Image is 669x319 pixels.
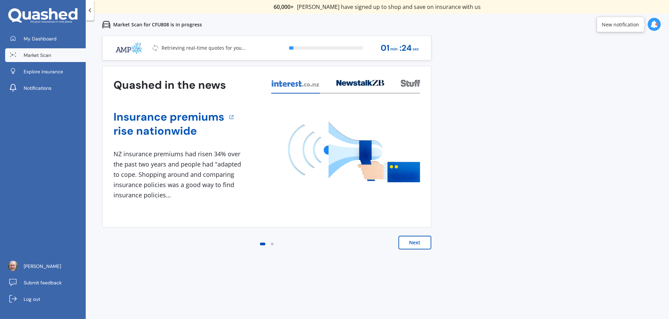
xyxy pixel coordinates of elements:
p: Retrieving real-time quotes for you... [162,45,246,51]
img: car.f15378c7a67c060ca3f3.svg [102,21,110,29]
span: My Dashboard [24,35,57,42]
img: ACg8ocI-XgKUirvia6sZvP6eQNwNeyVG2Ne5GAGVg0n5IDJ8n4vDhug7=s96-c [8,261,18,271]
span: min [390,45,398,54]
h3: Quashed in the news [114,78,226,92]
span: : 24 [399,44,412,53]
button: Next [398,236,431,249]
div: NZ insurance premiums had risen 34% over the past two years and people had "adapted to cope. Shop... [114,149,244,200]
a: Log out [5,292,86,306]
a: Explore insurance [5,65,86,78]
div: New notification [602,21,639,28]
span: sec [413,45,419,54]
img: media image [288,122,420,182]
a: [PERSON_NAME] [5,259,86,273]
a: Submit feedback [5,276,86,290]
span: Log out [24,296,40,303]
a: Notifications [5,81,86,95]
span: Notifications [24,85,51,91]
span: Submit feedback [24,279,62,286]
span: [PERSON_NAME] [24,263,61,270]
a: rise nationwide [114,124,224,138]
a: My Dashboard [5,32,86,46]
span: Market Scan [24,52,51,59]
span: Explore insurance [24,68,63,75]
span: 01 [381,44,390,53]
a: Market Scan [5,48,86,62]
p: Market Scan for CFU808 is in progress [113,21,202,28]
a: Insurance premiums [114,110,224,124]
